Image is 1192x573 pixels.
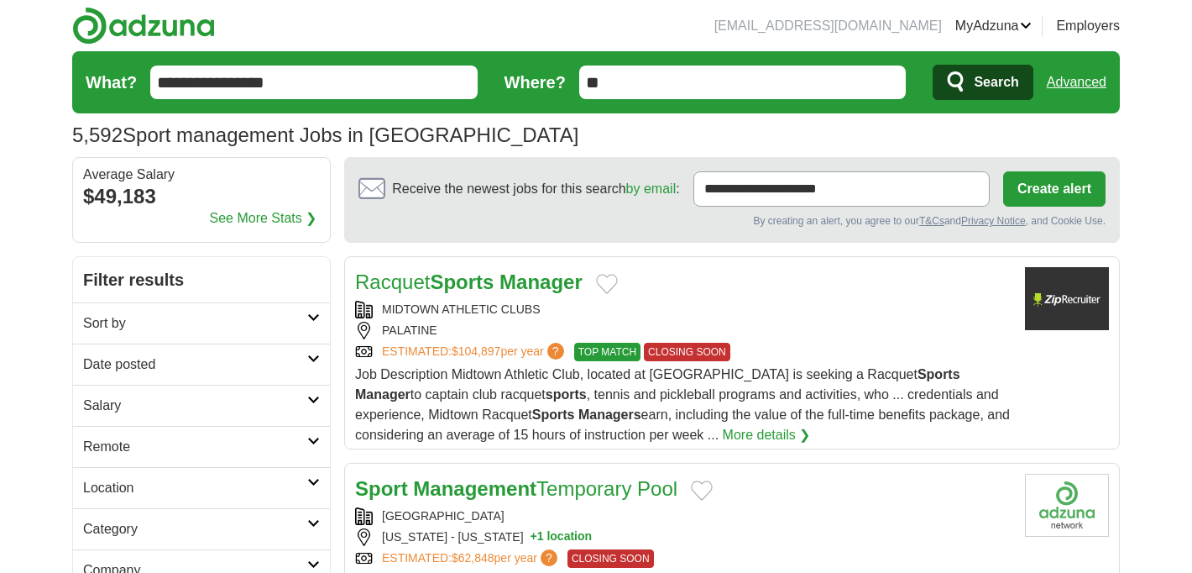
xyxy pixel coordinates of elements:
button: Add to favorite jobs [691,481,713,501]
strong: Manager [355,387,410,402]
li: [EMAIL_ADDRESS][DOMAIN_NAME] [714,16,942,36]
a: MyAdzuna [955,16,1033,36]
label: Where? [505,70,566,95]
a: T&Cs [919,215,944,227]
a: ESTIMATED:$62,848per year? [382,549,561,568]
a: Salary [73,385,330,426]
h2: Filter results [73,257,330,302]
strong: Managers [578,407,641,422]
span: $62,848 [452,551,494,565]
strong: Sport [355,477,408,500]
button: Add to favorite jobs [596,274,618,294]
h2: Location [83,478,307,498]
a: Advanced [1047,66,1106,99]
label: What? [86,70,137,95]
a: RacquetSports Manager [355,271,583,293]
h2: Date posted [83,355,307,375]
a: Remote [73,426,330,467]
span: + [531,528,537,546]
a: ESTIMATED:$104,897per year? [382,343,567,361]
span: ? [547,343,564,360]
h2: Category [83,519,307,539]
div: [US_STATE] - [US_STATE] [355,528,1012,546]
span: ? [541,549,557,566]
strong: Sports [430,271,494,293]
strong: Sports [918,367,960,381]
img: Adzuna logo [72,7,215,45]
span: CLOSING SOON [644,343,730,361]
a: Sort by [73,302,330,344]
a: See More Stats ❯ [210,208,317,229]
div: PALATINE [355,322,1012,339]
h2: Salary [83,396,307,416]
strong: sports [546,387,587,402]
span: Receive the newest jobs for this search : [392,179,679,199]
span: TOP MATCH [574,343,640,361]
a: Date posted [73,344,330,385]
strong: Management [413,477,536,500]
div: [GEOGRAPHIC_DATA] [355,507,1012,525]
span: $104,897 [452,344,500,358]
button: +1 location [531,528,593,546]
a: More details ❯ [723,425,811,445]
h2: Sort by [83,313,307,334]
a: Employers [1056,16,1120,36]
button: Search [933,65,1033,100]
div: Average Salary [83,168,320,181]
button: Create alert [1003,171,1106,207]
a: Privacy Notice [961,215,1026,227]
strong: Manager [499,271,583,293]
div: $49,183 [83,181,320,212]
img: Company logo [1025,267,1109,330]
span: Search [974,66,1018,99]
span: CLOSING SOON [567,549,654,568]
a: Location [73,467,330,508]
h2: Remote [83,437,307,457]
h1: Sport management Jobs in [GEOGRAPHIC_DATA] [72,124,578,146]
strong: Sports [532,407,575,422]
div: MIDTOWN ATHLETIC CLUBS [355,301,1012,318]
div: By creating an alert, you agree to our and , and Cookie Use. [358,213,1106,229]
span: 5,592 [72,120,123,150]
a: Sport ManagementTemporary Pool [355,477,677,500]
a: by email [626,181,677,196]
img: Company logo [1025,474,1109,537]
span: Job Description Midtown Athletic Club, located at [GEOGRAPHIC_DATA] is seeking a Racquet to capta... [355,367,1010,442]
a: Category [73,508,330,549]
